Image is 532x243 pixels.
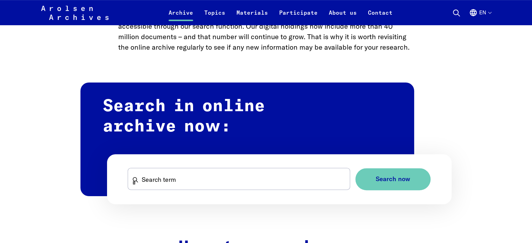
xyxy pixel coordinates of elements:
[80,83,414,196] h2: Search in online archive now:
[376,176,410,183] span: Search now
[199,8,231,25] a: Topics
[355,168,431,190] button: Search now
[469,8,491,25] button: English, language selection
[362,8,398,25] a: Contact
[274,8,323,25] a: Participate
[163,8,199,25] a: Archive
[323,8,362,25] a: About us
[163,4,398,21] nav: Primary
[231,8,274,25] a: Materials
